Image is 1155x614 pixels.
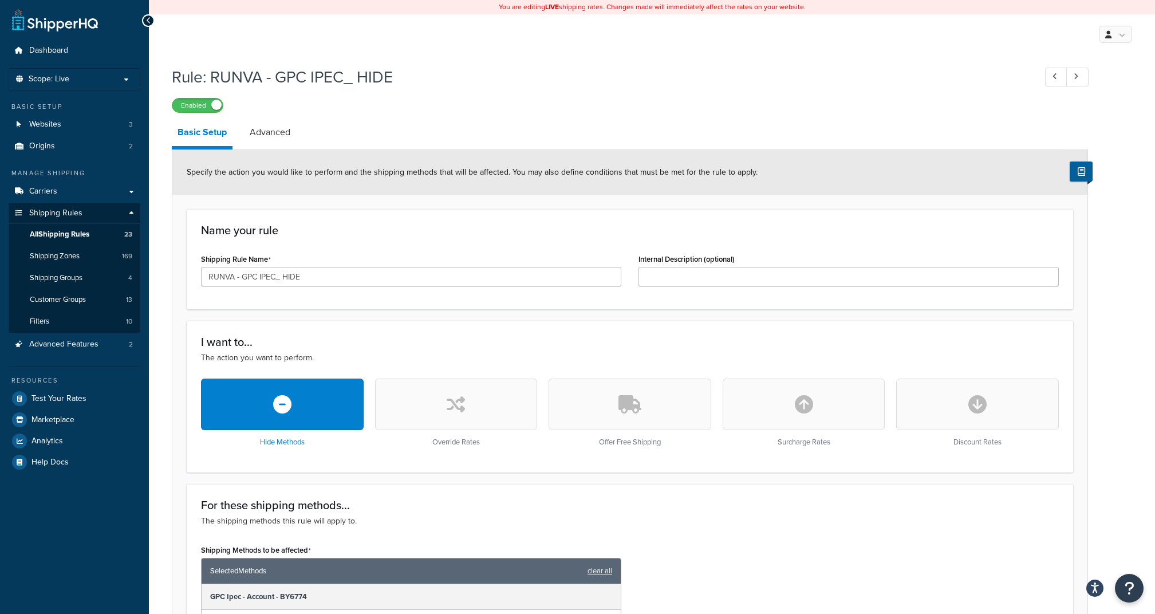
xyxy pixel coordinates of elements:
[1070,162,1093,182] button: Show Help Docs
[9,388,140,409] a: Test Your Rates
[29,46,68,56] span: Dashboard
[29,340,98,349] span: Advanced Features
[172,119,232,149] a: Basic Setup
[29,120,61,129] span: Websites
[201,499,1059,511] h3: For these shipping methods...
[126,317,132,326] span: 10
[122,251,132,261] span: 169
[9,334,140,355] a: Advanced Features2
[128,273,132,283] span: 4
[30,295,86,305] span: Customer Groups
[201,336,1059,348] h3: I want to...
[9,224,140,245] a: AllShipping Rules23
[9,311,140,332] a: Filters10
[30,251,80,261] span: Shipping Zones
[124,230,132,239] span: 23
[896,379,1059,447] div: Discount Rates
[201,546,311,555] label: Shipping Methods to be affected
[31,394,86,404] span: Test Your Rates
[9,114,140,135] li: Websites
[9,181,140,202] a: Carriers
[9,267,140,289] li: Shipping Groups
[9,203,140,224] a: Shipping Rules
[29,141,55,151] span: Origins
[9,289,140,310] a: Customer Groups13
[129,340,133,349] span: 2
[201,352,1059,364] p: The action you want to perform.
[375,379,538,447] div: Override Rates
[244,119,296,146] a: Advanced
[9,136,140,157] a: Origins2
[201,255,271,264] label: Shipping Rule Name
[1115,574,1144,603] button: Open Resource Center
[201,515,1059,528] p: The shipping methods this rule will apply to.
[9,334,140,355] li: Advanced Features
[30,273,82,283] span: Shipping Groups
[30,317,49,326] span: Filters
[588,563,612,579] a: clear all
[126,295,132,305] span: 13
[31,458,69,467] span: Help Docs
[9,289,140,310] li: Customer Groups
[210,563,582,579] span: Selected Methods
[9,431,140,451] a: Analytics
[29,208,82,218] span: Shipping Rules
[172,66,1024,88] h1: Rule: RUNVA - GPC IPEC_ HIDE
[29,187,57,196] span: Carriers
[549,379,711,447] div: Offer Free Shipping
[129,141,133,151] span: 2
[201,379,364,447] div: Hide Methods
[202,584,621,610] div: GPC Ipec - Account - BY6774
[9,102,140,112] div: Basic Setup
[172,99,223,112] label: Enabled
[9,410,140,430] a: Marketplace
[31,415,74,425] span: Marketplace
[30,230,89,239] span: All Shipping Rules
[29,74,69,84] span: Scope: Live
[9,452,140,473] a: Help Docs
[9,40,140,61] a: Dashboard
[9,376,140,385] div: Resources
[9,246,140,267] a: Shipping Zones169
[545,2,559,12] b: LIVE
[31,436,63,446] span: Analytics
[129,120,133,129] span: 3
[723,379,885,447] div: Surcharge Rates
[1045,68,1067,86] a: Previous Record
[9,311,140,332] li: Filters
[9,203,140,333] li: Shipping Rules
[201,224,1059,237] h3: Name your rule
[9,114,140,135] a: Websites3
[9,246,140,267] li: Shipping Zones
[9,267,140,289] a: Shipping Groups4
[638,255,735,263] label: Internal Description (optional)
[187,166,758,178] span: Specify the action you would like to perform and the shipping methods that will be affected. You ...
[9,136,140,157] li: Origins
[1066,68,1089,86] a: Next Record
[9,168,140,178] div: Manage Shipping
